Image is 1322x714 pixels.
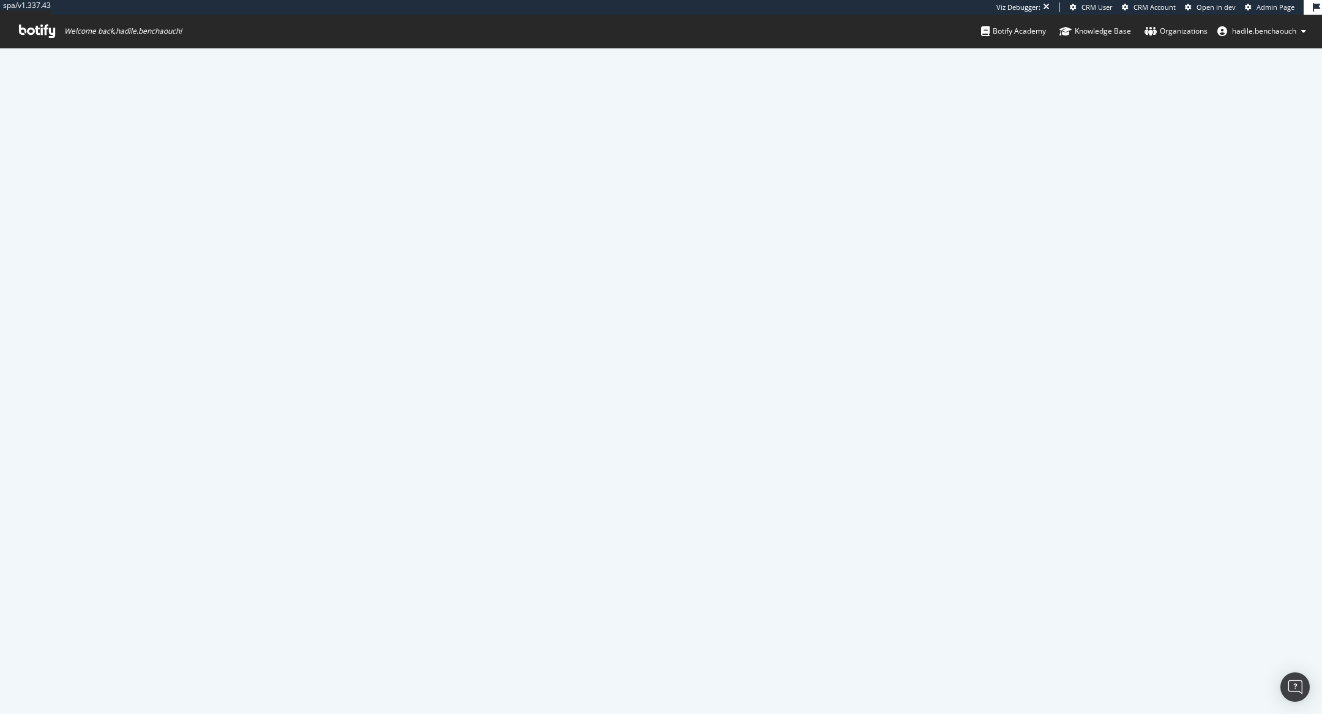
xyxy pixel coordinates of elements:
[1185,2,1236,12] a: Open in dev
[996,2,1040,12] div: Viz Debugger:
[1197,2,1236,12] span: Open in dev
[981,15,1046,48] a: Botify Academy
[1081,2,1113,12] span: CRM User
[1133,2,1176,12] span: CRM Account
[981,25,1046,37] div: Botify Academy
[1145,25,1208,37] div: Organizations
[1070,2,1113,12] a: CRM User
[1208,21,1316,41] button: hadile.benchaouch
[1059,25,1131,37] div: Knowledge Base
[64,26,182,36] span: Welcome back, hadile.benchaouch !
[1245,2,1294,12] a: Admin Page
[1280,672,1310,702] div: Open Intercom Messenger
[1145,15,1208,48] a: Organizations
[1059,15,1131,48] a: Knowledge Base
[1122,2,1176,12] a: CRM Account
[1257,2,1294,12] span: Admin Page
[1232,26,1296,36] span: hadile.benchaouch
[617,349,705,393] div: animation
